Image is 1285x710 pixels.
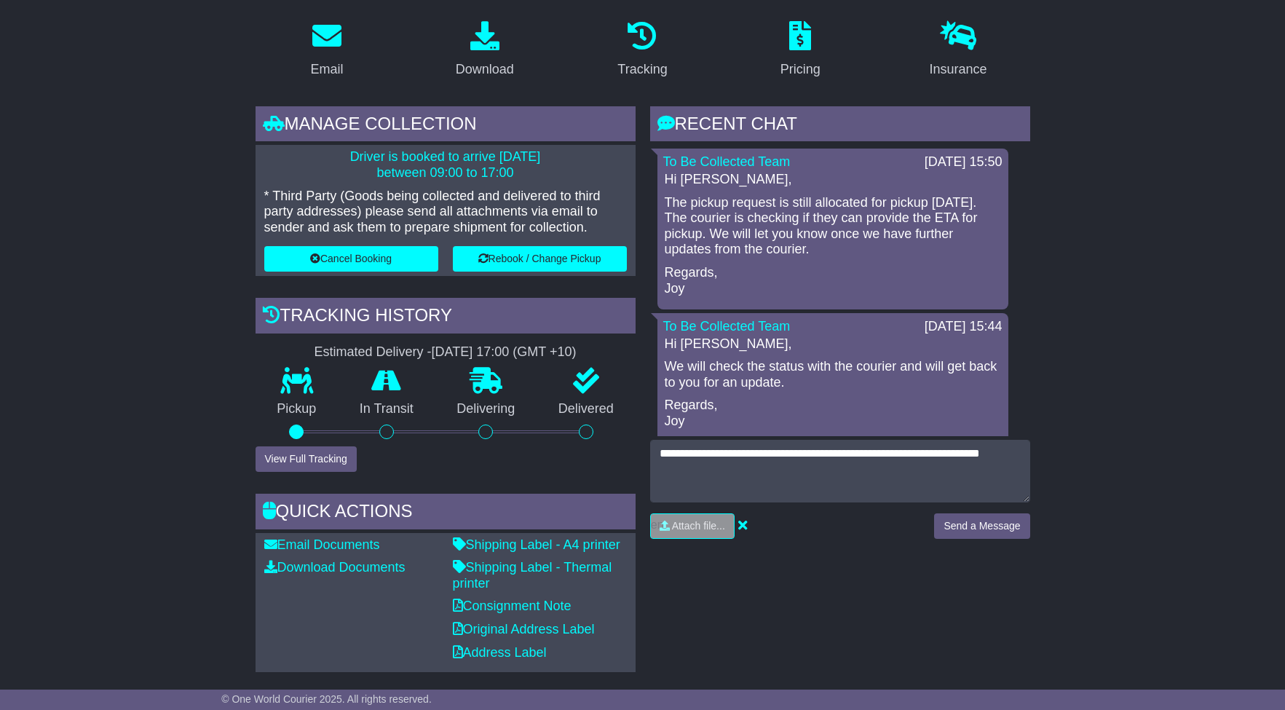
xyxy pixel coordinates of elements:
[925,319,1003,335] div: [DATE] 15:44
[256,106,636,146] div: Manage collection
[537,401,636,417] p: Delivered
[453,622,595,636] a: Original Address Label
[663,319,791,334] a: To Be Collected Team
[256,446,357,472] button: View Full Tracking
[264,537,380,552] a: Email Documents
[221,693,432,705] span: © One World Courier 2025. All rights reserved.
[264,149,627,181] p: Driver is booked to arrive [DATE] between 09:00 to 17:00
[608,16,676,84] a: Tracking
[256,344,636,360] div: Estimated Delivery -
[771,16,830,84] a: Pricing
[301,16,352,84] a: Email
[456,60,514,79] div: Download
[453,560,612,591] a: Shipping Label - Thermal printer
[665,336,1001,352] p: Hi [PERSON_NAME],
[256,401,339,417] p: Pickup
[665,398,1001,429] p: Regards, Joy
[780,60,821,79] div: Pricing
[665,265,1001,296] p: Regards, Joy
[617,60,667,79] div: Tracking
[338,401,435,417] p: In Transit
[453,599,572,613] a: Consignment Note
[264,189,627,236] p: * Third Party (Goods being collected and delivered to third party addresses) please send all atta...
[930,60,987,79] div: Insurance
[453,246,627,272] button: Rebook / Change Pickup
[453,645,547,660] a: Address Label
[663,154,791,169] a: To Be Collected Team
[264,246,438,272] button: Cancel Booking
[432,344,577,360] div: [DATE] 17:00 (GMT +10)
[310,60,343,79] div: Email
[435,401,537,417] p: Delivering
[934,513,1029,539] button: Send a Message
[920,16,997,84] a: Insurance
[264,560,406,575] a: Download Documents
[665,359,1001,390] p: We will check the status with the courier and will get back to you for an update.
[446,16,523,84] a: Download
[665,172,1001,188] p: Hi [PERSON_NAME],
[650,106,1030,146] div: RECENT CHAT
[256,298,636,337] div: Tracking history
[453,537,620,552] a: Shipping Label - A4 printer
[256,494,636,533] div: Quick Actions
[665,195,1001,258] p: The pickup request is still allocated for pickup [DATE]. The courier is checking if they can prov...
[925,154,1003,170] div: [DATE] 15:50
